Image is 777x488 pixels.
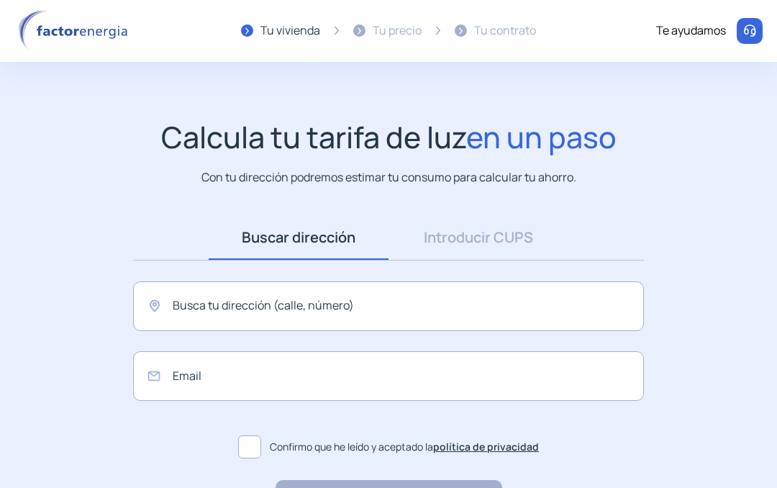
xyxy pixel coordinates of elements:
[466,117,617,157] span: en un paso
[742,24,757,38] img: llamar
[270,439,539,455] span: Confirmo que he leído y aceptado la
[260,22,320,40] div: Tu vivienda
[209,215,388,260] a: Buscar dirección
[14,10,137,52] img: logo factor
[373,22,422,40] div: Tu precio
[656,22,726,40] div: Te ayudamos
[433,440,539,453] a: política de privacidad
[388,215,568,260] a: Introducir CUPS
[201,168,576,186] p: Con tu dirección podremos estimar tu consumo para calcular tu ahorro.
[161,119,617,155] h1: Calcula tu tarifa de luz
[474,22,536,40] div: Tu contrato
